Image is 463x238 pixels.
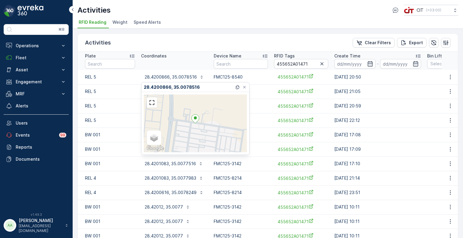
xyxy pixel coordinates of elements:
button: Fleet [4,52,69,64]
button: 28.42012, 35.0077 [141,202,194,212]
p: [PERSON_NAME] [19,218,62,224]
a: 455652A01471 [278,146,325,153]
a: 455652A01471 [278,132,325,138]
td: BW 001 [78,128,138,142]
p: ⌘B [58,27,65,32]
a: Events99 [4,129,69,141]
td: FMC125-8214 [211,171,271,185]
p: 28.4200866, 35.0078516 [145,74,197,80]
button: 28.4201083, 35.0077516 [141,159,207,168]
span: Weight [112,19,128,25]
p: Documents [16,156,66,162]
a: 455652A01471 [278,103,325,109]
span: RFID Reading [79,19,106,25]
img: logo [4,5,16,17]
a: Alerts [4,100,69,112]
p: ( +03:00 ) [426,8,441,13]
td: FMC125-8214 [211,185,271,200]
button: MRF [4,88,69,100]
a: View Fullscreen [147,98,156,107]
a: 455652A01471 [278,218,325,225]
input: Search [85,59,135,69]
td: FMC125-3142 [211,200,271,214]
td: [DATE] 21:14 [331,171,424,185]
p: Activities [77,5,111,15]
a: Layers [147,131,161,144]
p: - [377,60,379,67]
button: 28.4200866, 35.0078516 [141,72,208,82]
p: RFID Tags [274,53,295,59]
a: Documents [4,153,69,165]
td: REL 5 [78,99,138,113]
td: FMC125-3142 [211,214,271,229]
td: [DATE] 21:05 [331,84,424,99]
button: Export [397,38,427,48]
button: AA[PERSON_NAME][EMAIL_ADDRESS][DOMAIN_NAME] [4,218,69,233]
a: 455652A01471 [278,88,325,95]
td: [DATE] 17:08 [331,128,424,142]
p: Asset [16,67,57,73]
td: [DATE] 22:12 [331,113,424,128]
button: 28.4201083, 35.0077983 [141,173,207,183]
td: [DATE] 20:50 [331,70,424,84]
p: CIT [417,7,424,13]
td: [DATE] 20:59 [331,99,424,113]
td: BW 001 [78,156,138,171]
p: Users [16,120,66,126]
p: Operations [16,43,57,49]
button: 28.42012, 35.0077 [141,217,194,226]
td: BW 001 [78,200,138,214]
a: Reports [4,141,69,153]
span: Speed Alerts [134,19,161,25]
a: 455652A01471 [278,204,325,210]
button: Engagement [4,76,69,88]
a: 455652A01471 [278,117,325,124]
input: Search [274,59,328,69]
img: logo_dark-DEwI_e13.png [17,5,43,17]
span: 455652A01471 [278,175,325,181]
a: 455652A01471 [278,74,325,80]
p: Bin Lifting [427,53,448,59]
a: 455652A01471 [278,190,325,196]
td: REL 4 [78,185,138,200]
td: REL 4 [78,171,138,185]
td: BW 001 [78,142,138,156]
input: dd/mm/yyyy [334,59,376,69]
p: Reports [16,144,66,150]
p: Activities [85,39,111,47]
td: [DATE] 17:09 [331,142,424,156]
p: 28.4200616, 35.0078249 [145,190,197,196]
p: 28.4201083, 35.0077983 [145,175,196,181]
span: v 1.49.3 [4,213,69,216]
p: Fleet [16,55,57,61]
td: REL 5 [78,113,138,128]
p: 99 [60,133,65,138]
p: Create Time [334,53,361,59]
p: 28.42012, 35.0077 [145,218,183,224]
td: FMC125-3142 [211,156,271,171]
p: Export [409,40,423,46]
p: [EMAIL_ADDRESS][DOMAIN_NAME] [19,224,62,233]
button: 28.4200616, 35.0078249 [141,188,207,197]
td: FMC125-8540 [211,70,271,84]
input: dd/mm/yyyy [380,59,421,69]
p: Alerts [16,103,66,109]
p: 28.4200866, 35.0078516 [144,84,200,90]
td: REL 5 [78,70,138,84]
a: Open this area in Google Maps (opens a new window) [145,144,165,152]
td: [DATE] 23:51 [331,185,424,200]
div: AA [5,221,15,230]
p: MRF [16,91,57,97]
span: 455652A01471 [278,161,325,167]
td: REL 5 [78,84,138,99]
button: Clear Filters [353,38,395,48]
